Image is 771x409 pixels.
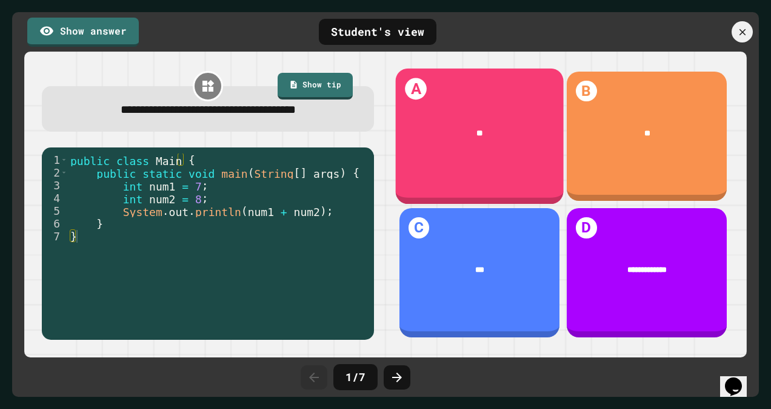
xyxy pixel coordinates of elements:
div: 2 [42,166,68,179]
div: 5 [42,204,68,217]
div: 6 [42,217,68,230]
h1: B [576,81,596,101]
iframe: chat widget [720,360,759,397]
a: Show tip [278,73,353,99]
h1: A [405,78,427,100]
h1: D [576,217,596,238]
span: Toggle code folding, rows 1 through 7 [61,154,67,166]
a: Show answer [27,18,139,47]
div: 7 [42,230,68,243]
div: 4 [42,192,68,204]
span: Toggle code folding, rows 2 through 6 [61,166,67,179]
div: 3 [42,179,68,192]
div: 1 / 7 [333,364,378,390]
div: 1 [42,154,68,166]
h1: C [409,217,429,238]
div: Student's view [319,19,436,45]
